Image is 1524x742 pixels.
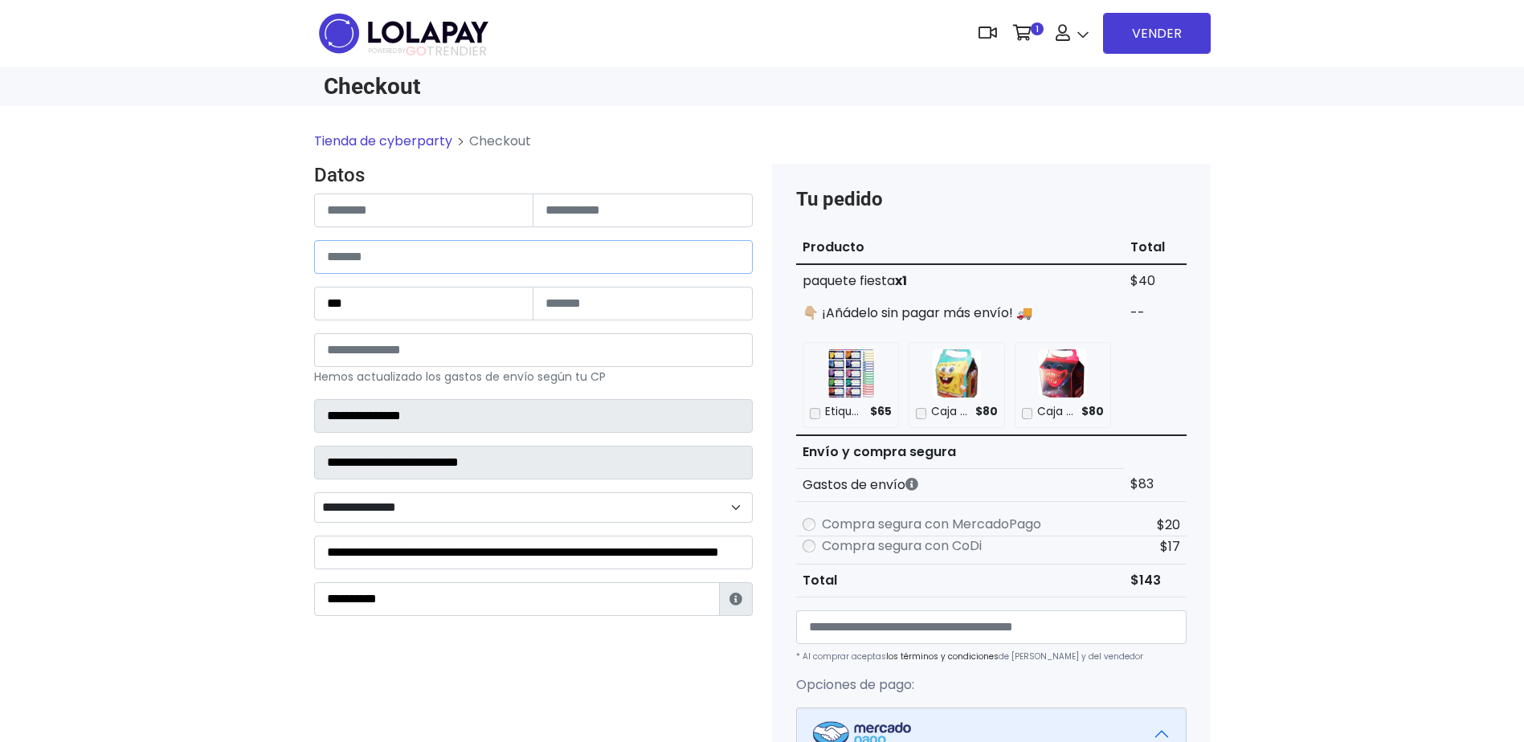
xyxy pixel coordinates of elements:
[729,593,742,605] i: Estafeta lo usará para ponerse en contacto en caso de tener algún problema con el envío
[1124,297,1186,329] td: --
[796,297,1125,329] td: 👇🏼 ¡Añádelo sin pagar más envío! 🚚
[895,271,907,290] strong: x1
[1081,404,1104,420] span: $80
[324,73,753,100] h1: Checkout
[452,132,531,151] li: Checkout
[825,404,864,420] p: Etiquetas Escolares Personalizadas Intensamente
[796,188,1187,211] h4: Tu pedido
[1005,9,1048,57] a: 1
[1160,537,1180,556] span: $17
[314,164,753,187] h4: Datos
[1124,264,1186,297] td: $40
[822,515,1041,534] label: Compra segura con MercadoPago
[796,564,1125,597] th: Total
[406,42,427,60] span: GO
[314,132,1211,164] nav: breadcrumb
[1103,13,1211,54] a: VENDER
[796,264,1125,297] td: paquete fiesta
[796,435,1125,469] th: Envío y compra segura
[369,44,487,59] span: TRENDIER
[933,349,981,397] img: Caja Bob sponge
[975,404,998,420] span: $80
[931,404,970,420] p: Caja Bob sponge
[1031,22,1044,35] span: 1
[1157,516,1180,534] span: $20
[1124,564,1186,597] td: $143
[822,536,982,556] label: Compra segura con CoDi
[314,132,452,150] a: Tienda de cyberparty
[796,675,1187,695] p: Opciones de pago:
[827,349,875,397] img: Etiquetas Escolares Personalizadas Intensamente
[369,47,406,55] span: POWERED BY
[796,650,1187,662] p: * Al comprar aceptas de [PERSON_NAME] y del vendedor
[905,478,918,491] i: Los gastos de envío dependen de códigos postales. ¡Te puedes llevar más productos en un solo envío !
[870,404,892,420] span: $65
[796,468,1125,501] th: Gastos de envío
[1124,468,1186,501] td: $83
[1037,404,1076,420] p: Caja Huggy Wugy
[796,231,1125,264] th: Producto
[1124,231,1186,264] th: Total
[1039,349,1087,397] img: Caja Huggy Wugy
[314,8,493,59] img: logo
[886,650,999,662] a: los términos y condiciones
[314,369,606,385] small: Hemos actualizado los gastos de envío según tu CP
